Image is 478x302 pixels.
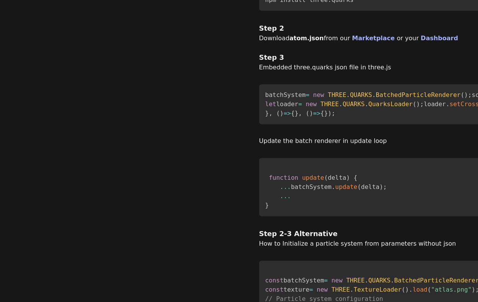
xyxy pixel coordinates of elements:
span: . [331,183,335,190]
a: Marketplace [352,34,397,42]
span: ; [420,100,424,108]
span: new [306,100,317,108]
span: update [335,183,357,190]
span: . [390,277,394,284]
span: ( [427,286,431,293]
span: , [269,110,272,117]
span: ) [346,174,350,181]
span: . [365,277,369,284]
span: THREE QUARKS BatchedParticleRenderer [328,91,460,98]
span: ; [468,91,472,98]
span: ( [324,174,328,181]
span: } [324,110,328,117]
span: ( [357,183,361,190]
span: = [306,91,310,98]
span: { [291,110,295,117]
span: . [339,100,343,108]
span: ) [471,286,475,293]
span: . [409,286,413,293]
span: ) [405,286,409,293]
span: ... [280,192,291,200]
span: "atlas.png" [431,286,471,293]
span: . [372,91,376,98]
span: ( [401,286,405,293]
span: , [298,110,302,117]
span: . [350,286,354,293]
span: => [313,110,320,117]
span: ) [328,110,332,117]
span: ) [280,110,284,117]
span: THREE QUARKS QuarksLoader [320,100,413,108]
span: ... [280,183,291,190]
span: let [265,100,276,108]
span: ( [306,110,310,117]
span: ) [416,100,420,108]
span: THREE TextureLoader [331,286,401,293]
span: ) [309,110,313,117]
span: new [331,277,343,284]
span: { [320,110,324,117]
code: batchSystem delta [265,174,387,209]
span: delta [328,174,346,181]
span: ) [464,91,468,98]
span: . [446,100,450,108]
span: = [298,100,302,108]
span: } [265,110,269,117]
span: ( [460,91,464,98]
span: } [265,202,269,209]
span: const [265,277,284,284]
span: load [413,286,427,293]
span: } [295,110,299,117]
span: function [269,174,298,181]
span: ) [379,183,383,190]
span: = [324,277,328,284]
span: ( [276,110,280,117]
span: const [265,286,284,293]
span: = [309,286,313,293]
span: ; [383,183,387,190]
span: update [302,174,324,181]
span: ( [413,100,416,108]
span: new [313,91,324,98]
span: atom.json [289,34,324,42]
span: . [346,91,350,98]
span: => [284,110,291,117]
span: { [354,174,357,181]
a: Dashboard [421,34,458,42]
span: . [365,100,369,108]
span: new [317,286,328,293]
span: ; [331,110,335,117]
